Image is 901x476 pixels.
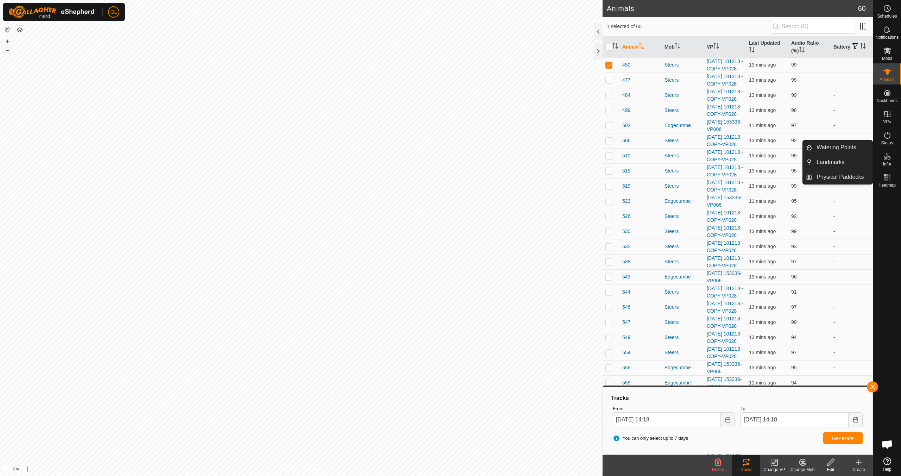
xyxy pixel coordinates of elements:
[749,365,776,370] span: 2 Sept 2025, 2:06 pm
[749,213,776,219] span: 2 Sept 2025, 2:06 pm
[831,315,873,330] td: -
[881,141,893,145] span: Status
[791,244,797,249] span: 93
[791,228,797,234] span: 99
[664,349,701,356] div: Steers
[831,360,873,375] td: -
[707,164,743,177] a: [DATE] 101213 - COPY-VP028
[664,198,701,205] div: Edgecumbe
[664,61,701,69] div: Steers
[749,274,776,280] span: 2 Sept 2025, 2:06 pm
[664,303,701,311] div: Steers
[308,467,329,473] a: Contact Us
[721,412,735,427] button: Choose Date
[803,155,872,169] li: Landmarks
[664,379,701,387] div: Edgecumbe
[707,180,743,193] a: [DATE] 101213 - COPY-VP028
[707,225,743,238] a: [DATE] 101213 - COPY-VP028
[817,466,845,473] div: Edit
[273,467,300,473] a: Privacy Policy
[749,92,776,98] span: 2 Sept 2025, 2:06 pm
[876,35,899,39] span: Notifications
[832,436,854,441] span: Generate
[831,194,873,209] td: -
[622,288,630,296] span: 544
[3,37,12,45] button: +
[791,107,797,113] span: 98
[831,133,873,148] td: -
[880,77,895,82] span: Animals
[749,350,776,355] span: 2 Sept 2025, 2:06 pm
[831,330,873,345] td: -
[622,349,630,356] span: 554
[704,37,746,58] th: VP
[831,375,873,390] td: -
[707,376,742,389] a: [DATE] 153336-VP006
[639,44,644,50] p-sorticon: Activate to sort
[15,26,24,34] button: Map Layers
[622,107,630,114] span: 499
[707,361,742,374] a: [DATE] 153336-VP006
[749,244,776,249] span: 2 Sept 2025, 2:06 pm
[817,158,844,167] span: Landmarks
[613,435,688,442] span: You can only select up to 7 days
[873,455,901,474] a: Help
[831,103,873,118] td: -
[3,25,12,34] button: Reset Map
[607,4,858,13] h2: Animals
[831,209,873,224] td: -
[749,62,776,68] span: 2 Sept 2025, 2:06 pm
[707,301,743,314] a: [DATE] 101213 - COPY-VP028
[749,138,776,143] span: 2 Sept 2025, 2:06 pm
[622,273,630,281] span: 543
[791,138,797,143] span: 92
[883,120,891,124] span: VPs
[749,153,776,158] span: 2 Sept 2025, 2:06 pm
[760,466,788,473] div: Change VP
[831,269,873,284] td: -
[831,300,873,315] td: -
[788,37,831,58] th: Audio Ratio (%)
[749,183,776,189] span: 2 Sept 2025, 2:06 pm
[622,319,630,326] span: 547
[799,48,805,54] p-sorticon: Activate to sort
[883,162,891,166] span: Infra
[622,334,630,341] span: 549
[622,243,630,250] span: 535
[707,149,743,162] a: [DATE] 101213 - COPY-VP028
[707,240,743,253] a: [DATE] 101213 - COPY-VP028
[610,394,865,402] div: Tracks
[622,364,630,371] span: 556
[664,258,701,265] div: Steers
[845,466,873,473] div: Create
[664,334,701,341] div: Steers
[749,380,776,386] span: 2 Sept 2025, 2:08 pm
[791,183,797,189] span: 99
[877,434,898,455] a: Open chat
[612,44,618,50] p-sorticon: Activate to sort
[707,119,742,132] a: [DATE] 153336-VP006
[791,77,797,83] span: 99
[876,99,897,103] span: Neckbands
[664,364,701,371] div: Edgecumbe
[111,8,117,16] span: GL
[707,286,743,299] a: [DATE] 101213 - COPY-VP028
[664,228,701,235] div: Steers
[707,210,743,223] a: [DATE] 101213 - COPY-VP028
[664,107,701,114] div: Steers
[831,239,873,254] td: -
[791,274,797,280] span: 96
[622,303,630,311] span: 546
[788,466,817,473] div: Change Mob
[607,23,770,30] span: 1 selected of 60
[622,198,630,205] span: 523
[622,228,630,235] span: 530
[749,304,776,310] span: 2 Sept 2025, 2:06 pm
[882,56,892,61] span: Mobs
[664,167,701,175] div: Steers
[749,168,776,174] span: 2 Sept 2025, 2:06 pm
[707,331,743,344] a: [DATE] 101213 - COPY-VP028
[619,37,662,58] th: Animal
[749,107,776,113] span: 2 Sept 2025, 2:06 pm
[831,37,873,58] th: Battery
